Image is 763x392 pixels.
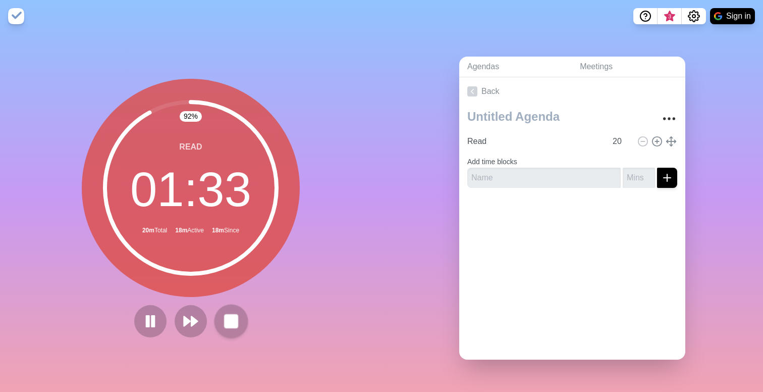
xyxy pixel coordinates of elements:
button: Settings [682,8,706,24]
a: Agendas [459,57,572,77]
input: Name [467,168,621,188]
button: More [659,109,679,129]
label: Add time blocks [467,158,517,166]
input: Name [463,131,607,152]
a: Meetings [572,57,685,77]
input: Mins [623,168,655,188]
button: Sign in [710,8,755,24]
img: google logo [714,12,722,20]
input: Mins [609,131,633,152]
img: timeblocks logo [8,8,24,24]
span: 3 [666,13,674,21]
button: Help [633,8,658,24]
button: What’s new [658,8,682,24]
a: Back [459,77,685,106]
